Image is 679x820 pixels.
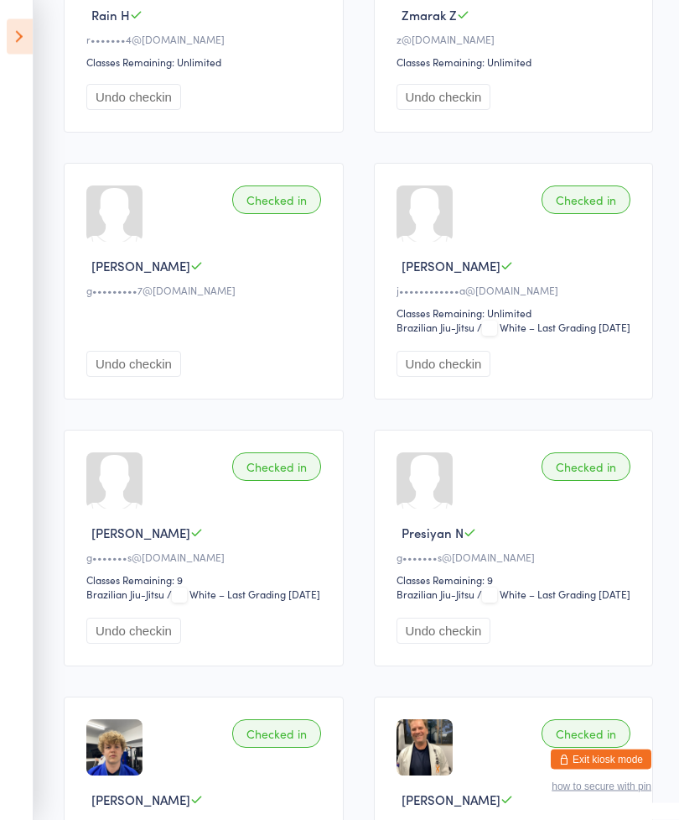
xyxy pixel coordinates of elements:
[397,573,636,588] div: Classes Remaining: 9
[86,85,181,111] button: Undo checkin
[86,588,164,602] div: Brazilian Jiu-Jitsu
[397,306,636,321] div: Classes Remaining: Unlimited
[232,453,321,482] div: Checked in
[86,619,181,645] button: Undo checkin
[542,720,630,749] div: Checked in
[402,525,464,542] span: Presiyan N
[86,352,181,378] button: Undo checkin
[397,588,474,602] div: Brazilian Jiu-Jitsu
[86,284,326,298] div: g•••••••••7@[DOMAIN_NAME]
[552,781,651,792] button: how to secure with pin
[397,33,636,47] div: z@[DOMAIN_NAME]
[542,453,630,482] div: Checked in
[86,720,143,776] img: image1724746533.png
[91,7,130,24] span: Rain H
[477,588,630,602] span: / White – Last Grading [DATE]
[91,525,190,542] span: [PERSON_NAME]
[397,720,453,776] img: image1730794153.png
[86,55,326,70] div: Classes Remaining: Unlimited
[397,85,491,111] button: Undo checkin
[232,186,321,215] div: Checked in
[91,258,190,275] span: [PERSON_NAME]
[542,186,630,215] div: Checked in
[477,321,630,335] span: / White – Last Grading [DATE]
[402,7,457,24] span: Zmarak Z
[397,55,636,70] div: Classes Remaining: Unlimited
[91,791,190,809] span: [PERSON_NAME]
[86,551,326,565] div: g•••••••s@[DOMAIN_NAME]
[402,791,500,809] span: [PERSON_NAME]
[397,284,636,298] div: j••••••••••••a@[DOMAIN_NAME]
[86,33,326,47] div: r•••••••4@[DOMAIN_NAME]
[397,321,474,335] div: Brazilian Jiu-Jitsu
[551,749,651,770] button: Exit kiosk mode
[397,551,636,565] div: g•••••••s@[DOMAIN_NAME]
[402,258,500,275] span: [PERSON_NAME]
[397,352,491,378] button: Undo checkin
[167,588,320,602] span: / White – Last Grading [DATE]
[232,720,321,749] div: Checked in
[86,573,326,588] div: Classes Remaining: 9
[397,619,491,645] button: Undo checkin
